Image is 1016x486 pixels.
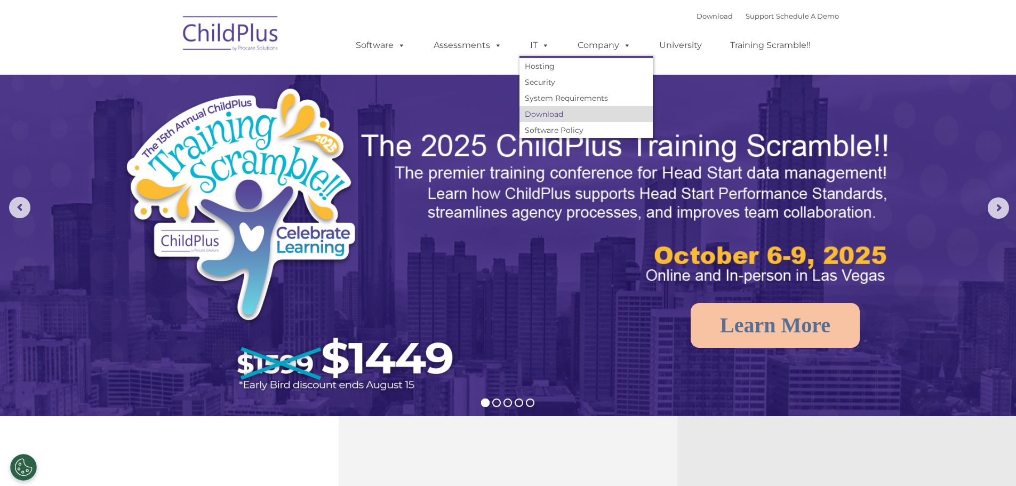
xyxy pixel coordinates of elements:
[697,12,839,20] font: |
[10,454,37,481] button: Cookies Settings
[649,35,713,56] a: University
[519,74,653,90] a: Security
[567,35,642,56] a: Company
[776,12,839,20] a: Schedule A Demo
[345,35,416,56] a: Software
[719,35,821,56] a: Training Scramble!!
[148,70,181,78] span: Last name
[519,106,653,122] a: Download
[423,35,513,56] a: Assessments
[519,90,653,106] a: System Requirements
[746,12,774,20] a: Support
[697,12,733,20] a: Download
[519,122,653,138] a: Software Policy
[178,9,284,62] img: ChildPlus by Procare Solutions
[148,114,194,122] span: Phone number
[691,303,860,348] a: Learn More
[519,35,560,56] a: IT
[519,58,653,74] a: Hosting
